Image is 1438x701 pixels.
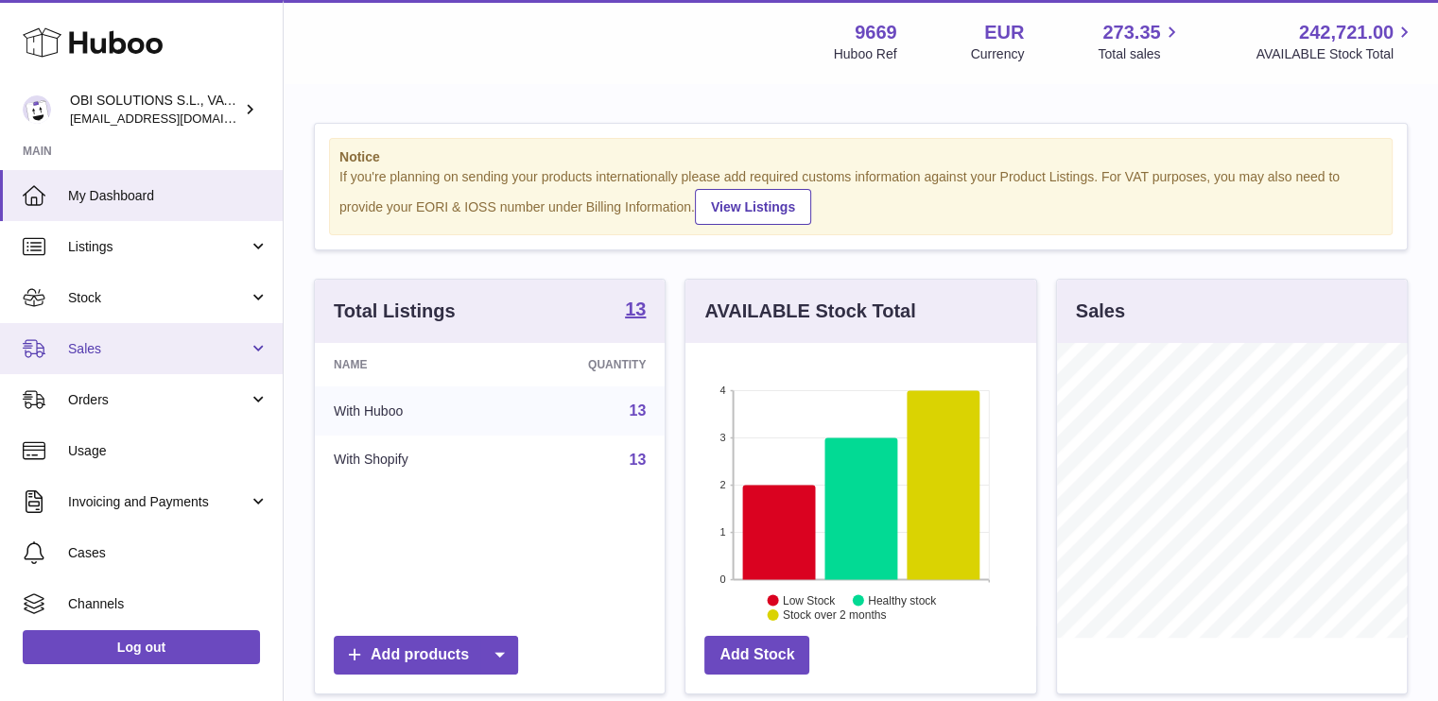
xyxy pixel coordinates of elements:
[868,593,937,607] text: Healthy stock
[68,340,249,358] span: Sales
[315,386,504,436] td: With Huboo
[1098,20,1182,63] a: 273.35 Total sales
[23,630,260,664] a: Log out
[695,189,811,225] a: View Listings
[1256,20,1415,63] a: 242,721.00 AVAILABLE Stock Total
[68,595,269,613] span: Channels
[1256,45,1415,63] span: AVAILABLE Stock Total
[334,299,456,324] h3: Total Listings
[68,187,269,205] span: My Dashboard
[68,391,249,409] span: Orders
[720,385,726,396] text: 4
[720,573,726,585] text: 0
[783,608,886,622] text: Stock over 2 months
[315,436,504,485] td: With Shopify
[68,544,269,562] span: Cases
[339,148,1382,166] strong: Notice
[334,636,518,675] a: Add products
[630,402,647,419] a: 13
[783,593,836,607] text: Low Stock
[720,479,726,490] text: 2
[68,493,249,511] span: Invoicing and Payments
[315,343,504,386] th: Name
[1299,20,1394,45] span: 242,721.00
[68,238,249,256] span: Listings
[68,289,249,307] span: Stock
[971,45,1025,63] div: Currency
[720,526,726,538] text: 1
[68,442,269,460] span: Usage
[70,111,278,126] span: [EMAIL_ADDRESS][DOMAIN_NAME]
[720,432,726,443] text: 3
[704,299,915,324] h3: AVAILABLE Stock Total
[23,95,51,124] img: hello@myobistore.com
[70,92,240,128] div: OBI SOLUTIONS S.L., VAT: B70911078
[834,45,897,63] div: Huboo Ref
[625,299,646,318] strong: 13
[1098,45,1182,63] span: Total sales
[984,20,1024,45] strong: EUR
[339,168,1382,225] div: If you're planning on sending your products internationally please add required customs informati...
[1076,299,1125,324] h3: Sales
[625,299,646,322] a: 13
[704,636,809,675] a: Add Stock
[504,343,666,386] th: Quantity
[855,20,897,45] strong: 9669
[630,452,647,468] a: 13
[1102,20,1160,45] span: 273.35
